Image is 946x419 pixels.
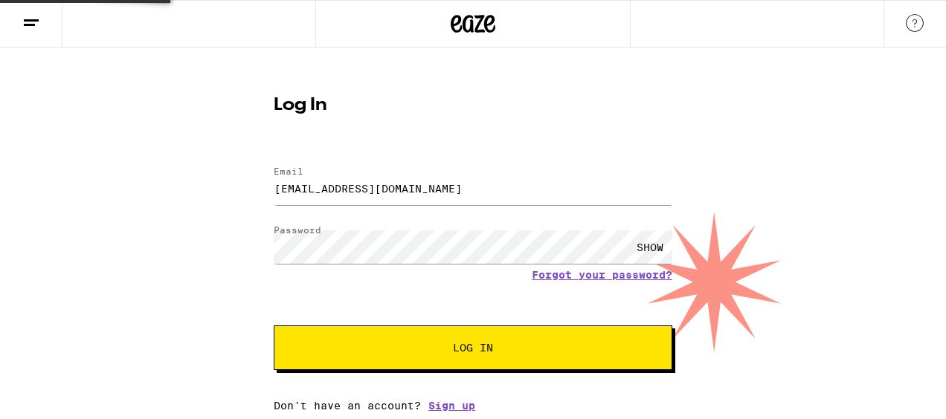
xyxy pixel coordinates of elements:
div: Don't have an account? [274,400,672,412]
a: Forgot your password? [532,269,672,281]
label: Email [274,166,303,176]
a: Sign up [428,400,475,412]
span: Log In [453,342,493,353]
span: Hi. Need any help? [9,10,107,22]
input: Email [274,172,672,205]
label: Password [274,225,321,235]
button: Log In [274,325,672,370]
h1: Log In [274,97,672,114]
div: SHOW [628,230,672,264]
